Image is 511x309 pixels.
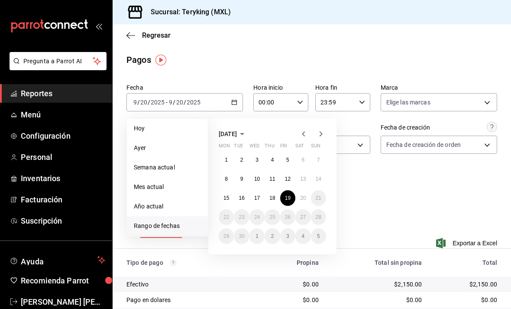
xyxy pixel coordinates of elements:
[21,275,105,286] span: Recomienda Parrot
[134,124,201,133] span: Hoy
[223,195,229,201] abbr: September 15, 2025
[286,233,289,239] abbr: October 3, 2025
[21,194,105,205] span: Facturación
[438,238,497,248] button: Exportar a Excel
[239,195,244,201] abbr: September 16, 2025
[269,195,275,201] abbr: September 18, 2025
[249,171,265,187] button: September 10, 2025
[249,190,265,206] button: September 17, 2025
[386,140,461,149] span: Fecha de creación de orden
[300,176,306,182] abbr: September 13, 2025
[317,233,320,239] abbr: October 5, 2025
[254,214,260,220] abbr: September 24, 2025
[295,190,310,206] button: September 20, 2025
[269,176,275,182] abbr: September 11, 2025
[295,209,310,225] button: September 27, 2025
[6,63,107,72] a: Pregunta a Parrot AI
[170,260,176,266] svg: Los pagos realizados con Pay y otras terminales son montos brutos.
[144,7,231,17] h3: Sucursal: Teryking (MXL)
[265,171,280,187] button: September 11, 2025
[239,233,244,239] abbr: September 30, 2025
[95,23,102,29] button: open_drawer_menu
[219,130,237,137] span: [DATE]
[301,157,304,163] abbr: September 6, 2025
[295,228,310,244] button: October 4, 2025
[173,99,175,106] span: /
[10,52,107,70] button: Pregunta a Parrot AI
[234,152,249,168] button: September 2, 2025
[134,221,201,231] span: Rango de fechas
[126,280,258,289] div: Efectivo
[269,214,275,220] abbr: September 25, 2025
[333,280,422,289] div: $2,150.00
[253,85,308,91] label: Hora inicio
[249,143,259,152] abbr: Wednesday
[219,209,234,225] button: September 22, 2025
[240,157,243,163] abbr: September 2, 2025
[265,190,280,206] button: September 18, 2025
[280,171,295,187] button: September 12, 2025
[254,176,260,182] abbr: September 10, 2025
[300,214,306,220] abbr: September 27, 2025
[126,259,258,266] div: Tipo de pago
[254,195,260,201] abbr: September 17, 2025
[219,129,247,139] button: [DATE]
[134,163,201,172] span: Semana actual
[272,259,319,266] div: Propina
[150,99,165,106] input: ----
[265,143,274,152] abbr: Thursday
[142,31,171,39] span: Regresar
[272,296,319,304] div: $0.00
[21,109,105,120] span: Menú
[126,296,258,304] div: Pago en dolares
[271,233,274,239] abbr: October 2, 2025
[21,88,105,99] span: Reportes
[21,130,105,142] span: Configuración
[234,209,249,225] button: September 23, 2025
[280,152,295,168] button: September 5, 2025
[223,214,229,220] abbr: September 22, 2025
[21,255,94,265] span: Ayuda
[234,171,249,187] button: September 9, 2025
[265,228,280,244] button: October 2, 2025
[21,151,105,163] span: Personal
[285,176,291,182] abbr: September 12, 2025
[184,99,186,106] span: /
[137,99,140,106] span: /
[21,296,105,308] span: [PERSON_NAME] [PERSON_NAME]
[140,99,148,106] input: --
[436,259,497,266] div: Total
[249,228,265,244] button: October 1, 2025
[21,215,105,227] span: Suscripción
[271,157,274,163] abbr: September 4, 2025
[249,152,265,168] button: September 3, 2025
[272,280,319,289] div: $0.00
[186,99,201,106] input: ----
[333,259,422,266] div: Total sin propina
[316,176,321,182] abbr: September 14, 2025
[300,195,306,201] abbr: September 20, 2025
[315,85,370,91] label: Hora fin
[126,31,171,39] button: Regresar
[280,228,295,244] button: October 3, 2025
[234,190,249,206] button: September 16, 2025
[234,143,243,152] abbr: Tuesday
[176,99,184,106] input: --
[381,85,497,91] label: Marca
[23,57,93,66] span: Pregunta a Parrot AI
[381,123,430,132] div: Fecha de creación
[126,85,243,91] label: Fecha
[316,214,321,220] abbr: September 28, 2025
[295,171,310,187] button: September 13, 2025
[333,296,422,304] div: $0.00
[311,209,326,225] button: September 28, 2025
[311,228,326,244] button: October 5, 2025
[280,143,287,152] abbr: Friday
[134,143,201,153] span: Ayer
[301,233,304,239] abbr: October 4, 2025
[134,202,201,211] span: Año actual
[21,172,105,184] span: Inventarios
[166,99,168,106] span: -
[234,228,249,244] button: September 30, 2025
